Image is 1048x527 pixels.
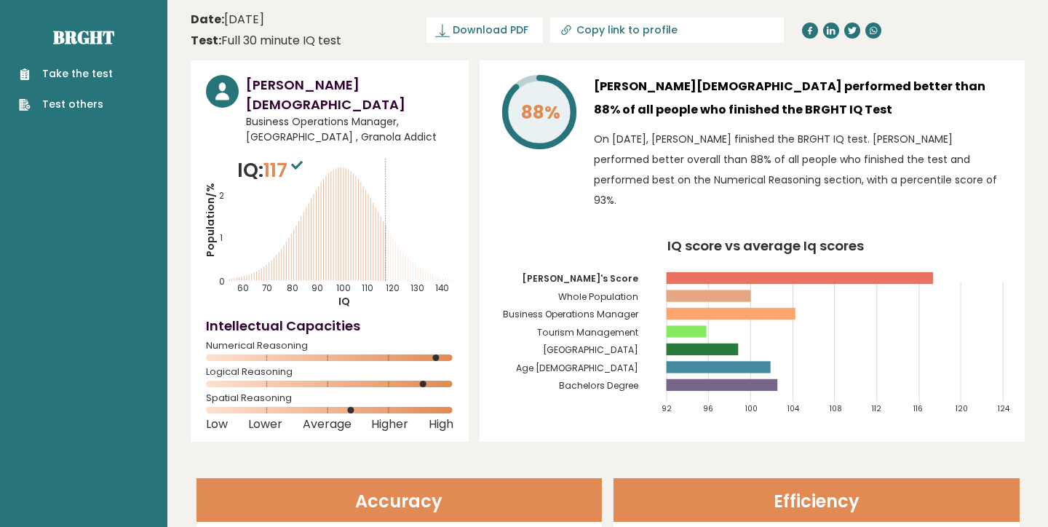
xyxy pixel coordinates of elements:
tspan: 108 [830,403,842,414]
span: 117 [263,156,306,183]
tspan: 90 [311,282,323,294]
h3: [PERSON_NAME][DEMOGRAPHIC_DATA] performed better than 88% of all people who finished the BRGHT IQ... [594,75,1009,122]
tspan: IQ [338,294,350,309]
header: Efficiency [614,478,1020,522]
span: High [429,421,453,427]
tspan: 116 [913,403,923,414]
tspan: Whole Population [558,290,638,303]
span: Spatial Reasoning [206,395,453,401]
tspan: 100 [745,403,758,414]
p: On [DATE], [PERSON_NAME] finished the BRGHT IQ test. [PERSON_NAME] performed better overall than ... [594,129,1009,210]
tspan: 96 [704,403,714,414]
tspan: [GEOGRAPHIC_DATA] [543,344,638,356]
span: Download PDF [453,23,528,38]
a: Test others [19,97,113,112]
tspan: 92 [662,403,672,414]
tspan: Population/% [203,183,218,257]
tspan: 124 [998,403,1009,414]
tspan: IQ score vs average Iq scores [667,237,864,255]
b: Date: [191,11,224,28]
tspan: 110 [362,282,373,294]
span: Business Operations Manager, [GEOGRAPHIC_DATA] , Granola Addict [246,114,453,145]
tspan: 2 [219,190,224,202]
tspan: 104 [787,403,799,414]
a: Download PDF [426,17,543,43]
tspan: 112 [872,403,881,414]
tspan: Tourism Management [537,326,638,338]
tspan: 120 [956,403,968,414]
span: Low [206,421,228,427]
tspan: Age [DEMOGRAPHIC_DATA] [516,362,638,374]
span: Lower [248,421,282,427]
tspan: 120 [386,282,400,294]
span: Higher [371,421,408,427]
tspan: 88% [521,100,560,125]
div: Full 30 minute IQ test [191,32,341,49]
h4: Intellectual Capacities [206,316,453,336]
time: [DATE] [191,11,264,28]
span: Numerical Reasoning [206,343,453,349]
span: Average [303,421,352,427]
p: IQ: [237,156,306,185]
tspan: [PERSON_NAME]'s Score [522,272,638,285]
tspan: Business Operations Manager [503,308,639,320]
tspan: 130 [410,282,424,294]
span: Logical Reasoning [206,369,453,375]
tspan: 140 [435,282,449,294]
a: Brght [53,25,114,49]
tspan: Bachelors Degree [559,379,638,392]
header: Accuracy [196,478,603,522]
tspan: 70 [262,282,272,294]
a: Take the test [19,66,113,82]
h3: [PERSON_NAME][DEMOGRAPHIC_DATA] [246,75,453,114]
tspan: 0 [219,276,225,288]
tspan: 100 [336,282,351,294]
b: Test: [191,32,221,49]
tspan: 60 [237,282,249,294]
tspan: 80 [287,282,298,294]
tspan: 1 [220,232,223,244]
